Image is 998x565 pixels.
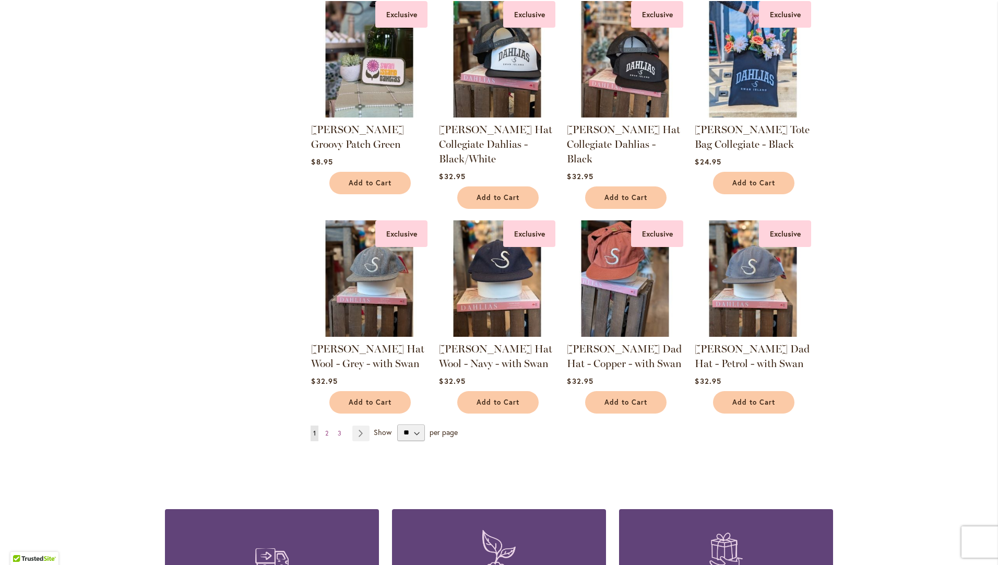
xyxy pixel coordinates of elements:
a: 3 [335,426,344,441]
button: Add to Cart [713,391,794,414]
a: SID Grafletics Hat Collegiate Dahlias - Black Exclusive [567,110,683,120]
span: $32.95 [695,376,721,386]
a: 2 [323,426,331,441]
a: [PERSON_NAME] Hat Wool - Navy - with Swan [439,343,552,370]
div: Exclusive [503,220,555,247]
a: SID Grafletics Tote Bag Collegiate - Black Exclusive [695,110,811,120]
a: [PERSON_NAME] Dad Hat - Petrol - with Swan [695,343,810,370]
div: Exclusive [503,1,555,28]
a: [PERSON_NAME] Hat Collegiate Dahlias - Black [567,123,680,165]
button: Add to Cart [457,391,539,414]
a: [PERSON_NAME] Tote Bag Collegiate - Black [695,123,810,150]
div: Exclusive [375,1,427,28]
button: Add to Cart [329,172,411,194]
a: SID Grafletics Hat Wool - Navy - with Swan Exclusive [439,329,555,339]
span: 2 [325,429,328,437]
span: $32.95 [311,376,337,386]
img: SID Grafletics Dad Hat - Petrol - with Swan [695,220,811,337]
span: Add to Cart [732,398,775,407]
div: Exclusive [631,1,683,28]
a: SID Grafletics Groovy Patch Green Exclusive [311,110,427,120]
button: Add to Cart [457,186,539,209]
button: Add to Cart [329,391,411,414]
img: SID Grafletics Hat Wool - Navy - with Swan [439,220,555,337]
a: [PERSON_NAME] Dad Hat - Copper - with Swan [567,343,682,370]
a: SID Grafletics Dad Hat - Copper - with Swan Exclusive [567,329,683,339]
span: $24.95 [695,157,721,167]
img: SID Grafletics Hat Wool - Grey - with Swan [311,220,427,337]
span: $32.95 [567,376,593,386]
span: 1 [313,429,316,437]
button: Add to Cart [585,186,667,209]
span: Add to Cart [349,398,391,407]
span: Add to Cart [349,179,391,187]
span: $32.95 [439,171,465,181]
span: Add to Cart [477,398,519,407]
a: [PERSON_NAME] Hat Collegiate Dahlias - Black/White [439,123,552,165]
a: SID Grafletics Dad Hat - Petrol - with Swan Exclusive [695,329,811,339]
img: SID Grafletics Hat Collegiate Dahlias - Black/White [439,1,555,117]
span: $8.95 [311,157,332,167]
img: SID Grafletics Dad Hat - Copper - with Swan [567,220,683,337]
span: Add to Cart [732,179,775,187]
button: Add to Cart [585,391,667,414]
a: [PERSON_NAME] Hat Wool - Grey - with Swan [311,343,424,370]
button: Add to Cart [713,172,794,194]
a: [PERSON_NAME] Groovy Patch Green [311,123,404,150]
a: SID Grafletics Hat Wool - Grey - with Swan Exclusive [311,329,427,339]
div: Exclusive [631,220,683,247]
div: Exclusive [759,1,811,28]
span: Show [374,427,391,437]
span: $32.95 [439,376,465,386]
div: Exclusive [759,220,811,247]
span: Add to Cart [604,193,647,202]
img: SID Grafletics Groovy Patch Green [311,1,427,117]
div: Exclusive [375,220,427,247]
span: 3 [338,429,341,437]
iframe: Launch Accessibility Center [8,528,37,557]
span: Add to Cart [604,398,647,407]
img: SID Grafletics Hat Collegiate Dahlias - Black [567,1,683,117]
span: per page [430,427,458,437]
span: $32.95 [567,171,593,181]
a: SID Grafletics Hat Collegiate Dahlias - Black/White Exclusive [439,110,555,120]
span: Add to Cart [477,193,519,202]
img: SID Grafletics Tote Bag Collegiate - Black [695,1,811,117]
